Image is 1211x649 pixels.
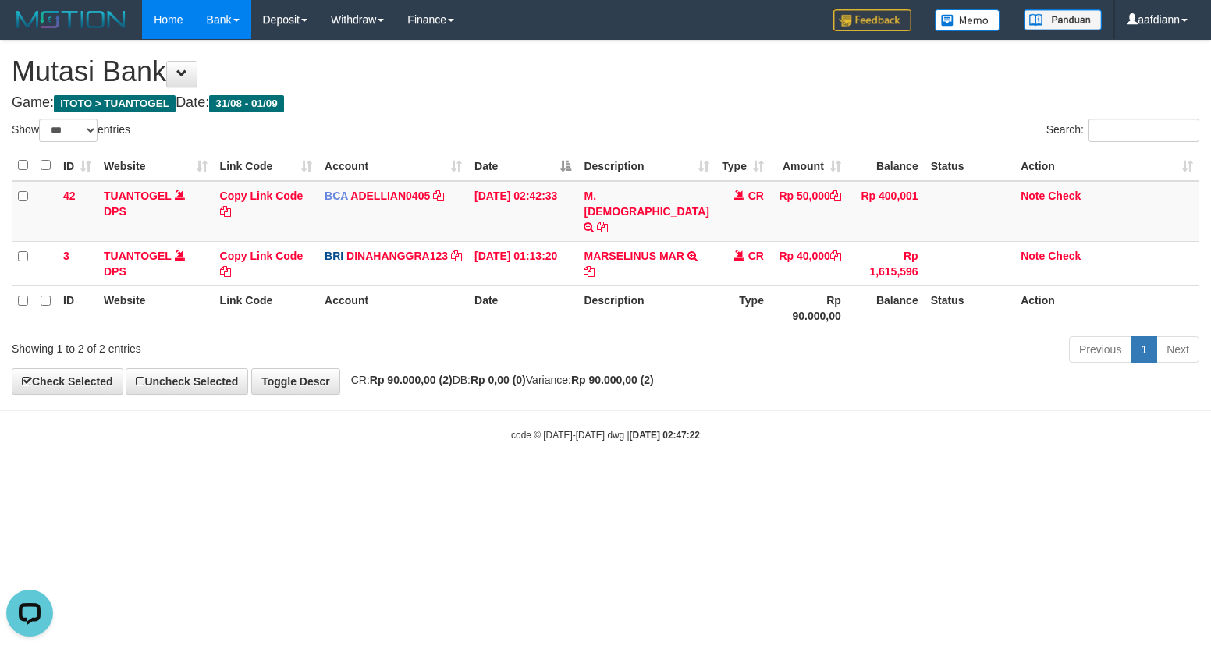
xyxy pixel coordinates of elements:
th: Status [925,285,1015,330]
a: Copy MARSELINUS MAR to clipboard [584,265,595,278]
td: Rp 50,000 [770,181,847,242]
strong: Rp 0,00 (0) [471,374,526,386]
td: [DATE] 02:42:33 [468,181,577,242]
button: Open LiveChat chat widget [6,6,53,53]
strong: [DATE] 02:47:22 [630,430,700,441]
div: Showing 1 to 2 of 2 entries [12,335,493,356]
a: Note [1021,250,1045,262]
th: Action [1014,285,1199,330]
th: Website: activate to sort column ascending [98,151,214,181]
span: CR: DB: Variance: [343,374,654,386]
a: MARSELINUS MAR [584,250,684,262]
h1: Mutasi Bank [12,56,1199,87]
span: BRI [325,250,343,262]
strong: Rp 90.000,00 (2) [370,374,453,386]
label: Search: [1046,119,1199,142]
th: Balance [847,151,925,181]
a: TUANTOGEL [104,250,172,262]
label: Show entries [12,119,130,142]
a: Next [1156,336,1199,363]
th: Balance [847,285,925,330]
a: Note [1021,190,1045,202]
img: Feedback.jpg [833,9,911,31]
th: Link Code [214,285,318,330]
th: Type: activate to sort column ascending [716,151,770,181]
td: Rp 400,001 [847,181,925,242]
img: MOTION_logo.png [12,8,130,31]
a: Check Selected [12,368,123,395]
small: code © [DATE]-[DATE] dwg | [511,430,700,441]
th: ID: activate to sort column ascending [57,151,98,181]
td: Rp 40,000 [770,241,847,285]
th: Type [716,285,770,330]
th: Date [468,285,577,330]
th: Date: activate to sort column descending [468,151,577,181]
a: Copy Rp 40,000 to clipboard [830,250,841,262]
a: ADELLIAN0405 [350,190,430,202]
a: Uncheck Selected [126,368,248,395]
th: Account [318,285,468,330]
th: Website [98,285,214,330]
th: Rp 90.000,00 [770,285,847,330]
th: Account: activate to sort column ascending [318,151,468,181]
a: Copy Rp 50,000 to clipboard [830,190,841,202]
a: 1 [1131,336,1157,363]
a: Toggle Descr [251,368,340,395]
a: Copy Link Code [220,190,304,218]
span: CR [748,250,764,262]
th: Action: activate to sort column ascending [1014,151,1199,181]
input: Search: [1088,119,1199,142]
img: Button%20Memo.svg [935,9,1000,31]
span: ITOTO > TUANTOGEL [54,95,176,112]
a: Previous [1069,336,1131,363]
span: 42 [63,190,76,202]
a: Check [1048,190,1081,202]
a: Check [1048,250,1081,262]
th: Amount: activate to sort column ascending [770,151,847,181]
span: BCA [325,190,348,202]
a: TUANTOGEL [104,190,172,202]
a: Copy ADELLIAN0405 to clipboard [433,190,444,202]
th: Status [925,151,1015,181]
a: Copy DINAHANGGRA123 to clipboard [451,250,462,262]
strong: Rp 90.000,00 (2) [571,374,654,386]
td: Rp 1,615,596 [847,241,925,285]
h4: Game: Date: [12,95,1199,111]
a: Copy Link Code [220,250,304,278]
select: Showentries [39,119,98,142]
span: CR [748,190,764,202]
th: Description: activate to sort column ascending [577,151,715,181]
img: panduan.png [1024,9,1102,30]
span: 3 [63,250,69,262]
th: Link Code: activate to sort column ascending [214,151,318,181]
td: [DATE] 01:13:20 [468,241,577,285]
span: 31/08 - 01/09 [209,95,284,112]
a: Copy M. IMAM to clipboard [597,221,608,233]
th: ID [57,285,98,330]
td: DPS [98,181,214,242]
td: DPS [98,241,214,285]
a: M. [DEMOGRAPHIC_DATA] [584,190,708,218]
a: DINAHANGGRA123 [346,250,448,262]
th: Description [577,285,715,330]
